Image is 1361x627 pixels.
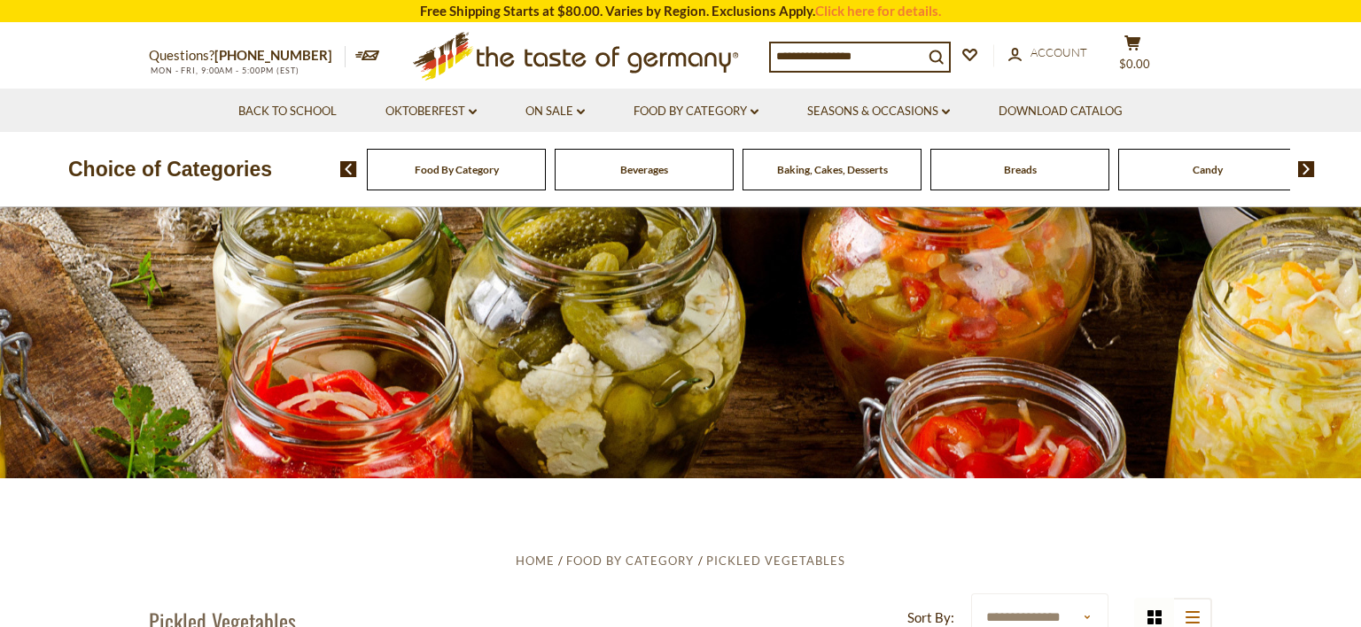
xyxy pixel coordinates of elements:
a: Food By Category [634,102,758,121]
button: $0.00 [1106,35,1159,79]
a: Oktoberfest [385,102,477,121]
a: Food By Category [566,553,694,568]
p: Questions? [149,44,346,67]
a: Breads [1004,163,1037,176]
a: Account [1008,43,1087,63]
a: Home [516,553,555,568]
a: Seasons & Occasions [807,102,950,121]
a: Beverages [620,163,668,176]
a: Click here for details. [815,3,941,19]
span: MON - FRI, 9:00AM - 5:00PM (EST) [149,66,299,75]
span: Account [1030,45,1087,59]
img: previous arrow [340,161,357,177]
img: next arrow [1298,161,1315,177]
a: Food By Category [415,163,499,176]
a: Back to School [238,102,337,121]
a: On Sale [525,102,585,121]
a: Pickled Vegetables [706,553,845,568]
a: Download Catalog [999,102,1123,121]
span: $0.00 [1119,57,1150,71]
a: [PHONE_NUMBER] [214,47,332,63]
a: Candy [1193,163,1223,176]
a: Baking, Cakes, Desserts [777,163,888,176]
